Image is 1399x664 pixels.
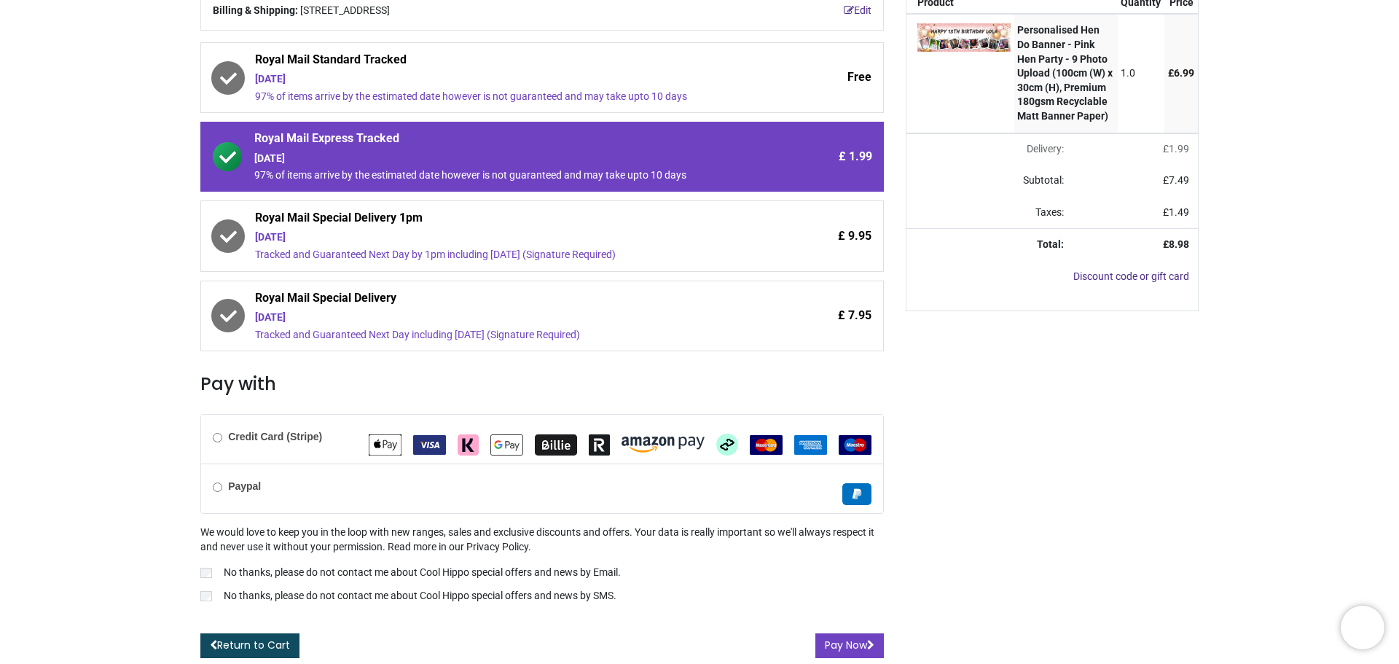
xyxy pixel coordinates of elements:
a: Edit [844,4,871,18]
p: No thanks, please do not contact me about Cool Hippo special offers and news by SMS. [224,589,616,604]
div: Tracked and Guaranteed Next Day by 1pm including [DATE] (Signature Required) [255,248,748,262]
span: £ [1163,206,1189,218]
a: Return to Cart [200,633,299,658]
div: Tracked and Guaranteed Next Day including [DATE] (Signature Required) [255,328,748,343]
div: We would love to keep you in the loop with new ranges, sales and exclusive discounts and offers. ... [200,526,884,606]
input: Paypal [213,483,222,492]
span: Klarna [458,438,479,450]
div: 97% of items arrive by the estimated date however is not guaranteed and may take upto 10 days [255,90,748,104]
iframe: Brevo live chat [1341,606,1384,649]
span: Revolut Pay [589,438,610,450]
strong: Total: [1037,238,1064,250]
img: Billie [535,434,577,456]
div: 1.0 [1121,66,1161,81]
span: 6.99 [1174,67,1194,79]
span: MasterCard [750,438,783,450]
img: Klarna [458,434,479,456]
span: £ [1168,67,1194,79]
span: Afterpay Clearpay [716,438,738,450]
img: VISA [413,435,446,455]
span: 8.98 [1169,238,1189,250]
span: £ 9.95 [838,228,871,244]
input: No thanks, please do not contact me about Cool Hippo special offers and news by SMS. [200,591,212,601]
p: No thanks, please do not contact me about Cool Hippo special offers and news by Email. [224,566,621,580]
img: Paypal [842,483,871,505]
span: Royal Mail Special Delivery [255,290,748,310]
span: Apple Pay [369,438,401,450]
span: Paypal [842,488,871,499]
span: Maestro [839,438,871,450]
span: VISA [413,438,446,450]
span: Amazon Pay [622,438,705,450]
b: Credit Card (Stripe) [228,431,322,442]
div: [DATE] [255,230,748,245]
span: Royal Mail Express Tracked [254,130,748,151]
span: £ [1163,143,1189,155]
a: Discount code or gift card [1073,270,1189,282]
b: Paypal [228,480,261,492]
span: 1.99 [1169,143,1189,155]
span: 1.49 [1169,206,1189,218]
span: [STREET_ADDRESS] [300,4,390,18]
td: Taxes: [906,197,1073,229]
img: Maestro [839,435,871,455]
span: Free [847,69,871,85]
span: £ [1163,174,1189,186]
div: [DATE] [255,310,748,325]
span: Royal Mail Special Delivery 1pm [255,210,748,230]
img: Apple Pay [369,434,401,456]
strong: £ [1163,238,1189,250]
img: Revolut Pay [589,434,610,456]
span: Royal Mail Standard Tracked [255,52,748,72]
div: [DATE] [254,152,748,166]
strong: Personalised Hen Do Banner - Pink Hen Party - 9 Photo Upload (100cm (W) x 30cm (H), Premium 180gs... [1017,24,1113,122]
div: 97% of items arrive by the estimated date however is not guaranteed and may take upto 10 days [254,168,748,183]
h3: Pay with [200,372,884,397]
img: MasterCard [750,435,783,455]
span: £ 1.99 [839,149,872,165]
input: Credit Card (Stripe) [213,433,222,442]
span: American Express [794,438,827,450]
td: Delivery will be updated after choosing a new delivery method [906,133,1073,165]
img: American Express [794,435,827,455]
span: £ 7.95 [838,308,871,324]
b: Billing & Shipping: [213,4,298,16]
img: Afterpay Clearpay [716,434,738,456]
div: [DATE] [255,72,748,87]
input: No thanks, please do not contact me about Cool Hippo special offers and news by Email. [200,568,212,578]
td: Subtotal: [906,165,1073,197]
span: Billie [535,438,577,450]
span: 7.49 [1169,174,1189,186]
span: Google Pay [490,438,523,450]
img: Google Pay [490,434,523,456]
button: Pay Now [815,633,884,658]
img: 5eJnH0AAAAGSURBVAMAhgwdxBQvEVgAAAAASUVORK5CYII= [917,23,1011,51]
img: Amazon Pay [622,437,705,453]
